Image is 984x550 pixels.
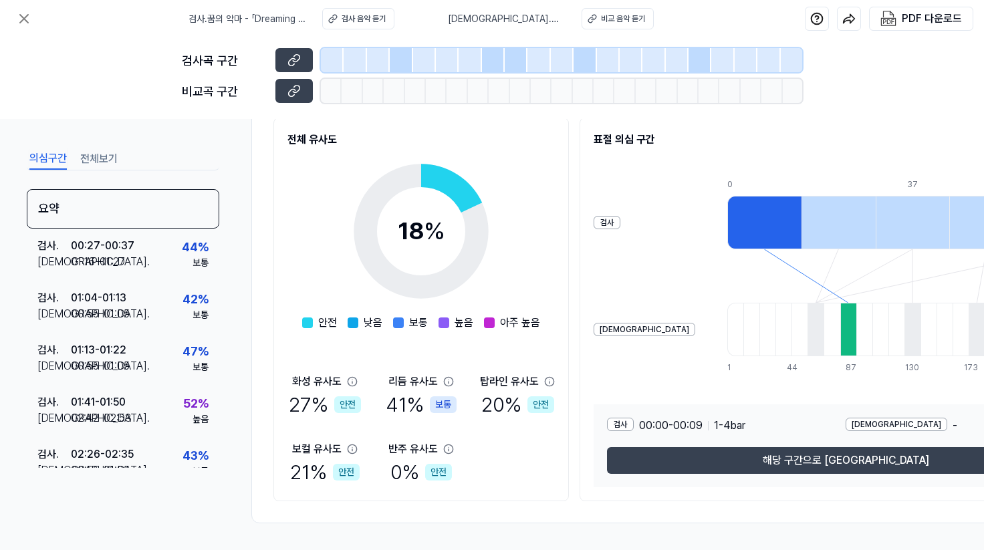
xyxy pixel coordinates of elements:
div: 130 [905,362,921,374]
div: 안전 [425,464,452,480]
h2: 전체 유사도 [287,132,555,148]
div: PDF 다운로드 [902,10,962,27]
span: 낮음 [364,315,382,331]
div: 검사 . [37,342,71,358]
div: 27 % [289,390,361,420]
div: 43 % [182,446,209,464]
span: 높음 [455,315,473,331]
div: 보통 [193,360,209,374]
div: 20 % [481,390,554,420]
div: 00:27 - 00:37 [71,238,134,254]
div: 안전 [527,396,554,413]
button: 검사 음악 듣기 [322,8,394,29]
div: 41 % [386,390,457,420]
div: 보통 [193,464,209,478]
div: [DEMOGRAPHIC_DATA] . [37,410,71,426]
div: 검사 [594,216,620,229]
div: 보컬 유사도 [292,441,342,457]
div: 보통 [430,396,457,413]
div: 01:04 - 01:13 [71,290,126,306]
span: % [424,217,445,245]
div: 검사 . [37,290,71,306]
span: 00:00 - 00:09 [639,418,703,434]
div: [DEMOGRAPHIC_DATA] . [37,358,71,374]
div: 검사 음악 듣기 [342,13,386,25]
div: 보통 [193,256,209,270]
div: 1 [727,362,743,374]
span: 보통 [409,315,428,331]
button: 비교 음악 듣기 [582,8,654,29]
div: [DEMOGRAPHIC_DATA] [846,418,947,431]
div: [DEMOGRAPHIC_DATA] . [37,306,71,322]
div: 21 % [290,457,360,487]
div: [DEMOGRAPHIC_DATA] . [37,462,71,478]
div: 비교곡 구간 [182,82,267,100]
img: help [810,12,824,25]
div: 52 % [183,394,209,412]
div: 검사 . [37,394,71,410]
span: 검사 . 꿈의 악마 - 「Dreaming Party」 Official MV │ 꿈을 파는 가게 OS [189,12,306,26]
div: [DEMOGRAPHIC_DATA] . [37,254,71,270]
div: 01:13 - 01:22 [71,342,126,358]
button: 전체보기 [80,148,118,170]
div: 18 [398,213,445,249]
img: PDF Download [880,11,896,27]
div: 높음 [193,412,209,426]
div: 00:55 - 01:05 [71,462,130,478]
div: 반주 유사도 [388,441,438,457]
div: 요약 [27,189,219,229]
div: 37 [907,178,981,190]
div: 0 [727,178,802,190]
div: 검사 . [37,446,71,462]
div: 탑라인 유사도 [480,374,539,390]
div: 00:55 - 01:05 [71,358,130,374]
div: 검사 [607,418,634,431]
div: 44 % [182,238,209,256]
div: 02:42 - 02:53 [71,410,132,426]
span: 아주 높음 [500,315,540,331]
span: 안전 [318,315,337,331]
div: 보통 [193,308,209,322]
div: 검사 . [37,238,71,254]
div: 0 % [390,457,452,487]
div: 87 [846,362,862,374]
div: [DEMOGRAPHIC_DATA] [594,323,695,336]
div: 173 [964,362,980,374]
span: [DEMOGRAPHIC_DATA] . 어떻게널잊겠니 SEEYA [448,12,566,26]
span: 1 - 4 bar [714,418,745,434]
div: 00:55 - 01:05 [71,306,130,322]
button: 의심구간 [29,148,67,170]
div: 02:26 - 02:35 [71,446,134,462]
div: 01:16 - 01:27 [71,254,125,270]
div: 47 % [182,342,209,360]
div: 화성 유사도 [292,374,342,390]
div: 01:41 - 01:50 [71,394,126,410]
div: 안전 [333,464,360,480]
div: 검사곡 구간 [182,51,267,70]
img: share [842,12,856,25]
div: 안전 [334,396,361,413]
div: 리듬 유사도 [388,374,438,390]
div: 42 % [182,290,209,308]
div: 비교 음악 듣기 [601,13,645,25]
button: PDF 다운로드 [878,7,965,30]
div: 44 [787,362,803,374]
